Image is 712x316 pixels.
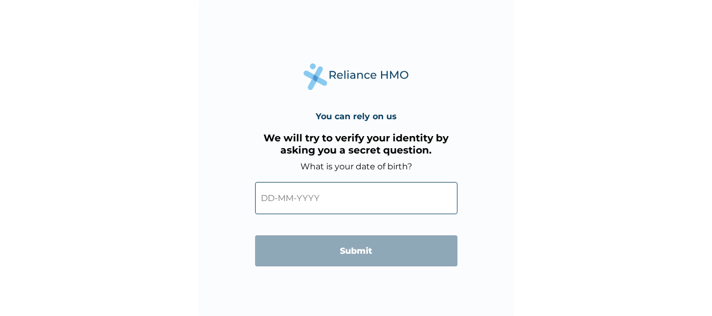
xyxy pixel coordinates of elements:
label: What is your date of birth? [300,161,412,171]
input: DD-MM-YYYY [255,182,457,214]
input: Submit [255,235,457,266]
h4: You can rely on us [316,111,397,121]
img: Reliance Health's Logo [304,63,409,90]
h3: We will try to verify your identity by asking you a secret question. [255,132,457,156]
